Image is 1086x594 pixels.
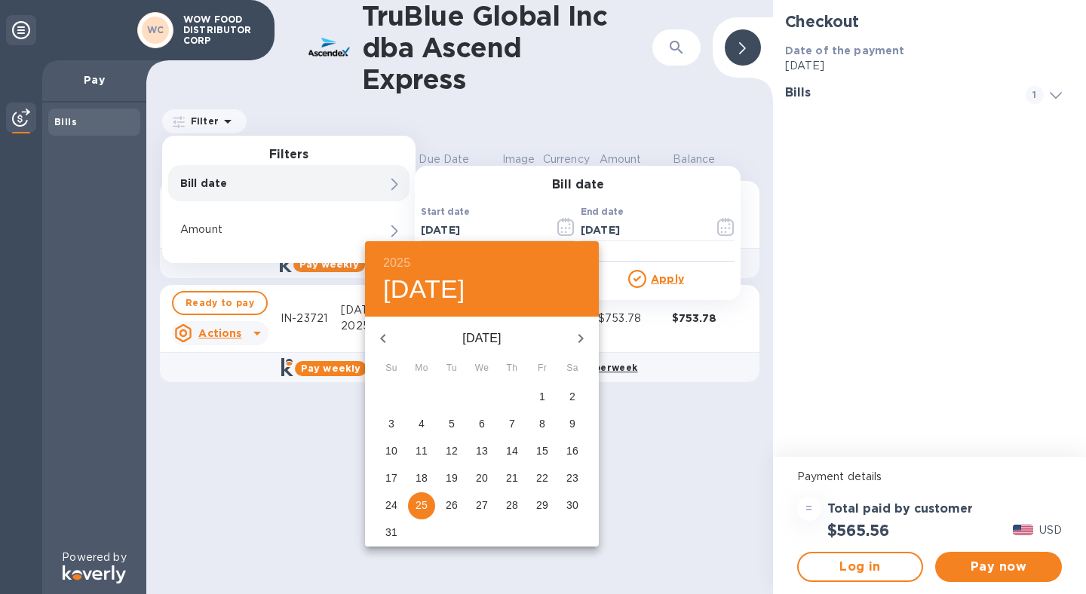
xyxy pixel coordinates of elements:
[499,438,526,465] button: 14
[438,492,465,519] button: 26
[536,498,548,513] p: 29
[468,361,495,376] span: We
[529,361,556,376] span: Fr
[569,416,575,431] p: 9
[438,411,465,438] button: 5
[499,465,526,492] button: 21
[479,416,485,431] p: 6
[476,470,488,485] p: 20
[468,492,495,519] button: 27
[419,416,425,431] p: 4
[378,361,405,376] span: Su
[559,492,586,519] button: 30
[566,470,578,485] p: 23
[385,498,397,513] p: 24
[385,525,397,540] p: 31
[383,274,465,305] button: [DATE]
[506,498,518,513] p: 28
[559,361,586,376] span: Sa
[449,416,455,431] p: 5
[559,465,586,492] button: 23
[378,465,405,492] button: 17
[569,389,575,404] p: 2
[529,465,556,492] button: 22
[476,498,488,513] p: 27
[559,438,586,465] button: 16
[438,361,465,376] span: Tu
[468,438,495,465] button: 13
[566,498,578,513] p: 30
[499,492,526,519] button: 28
[529,438,556,465] button: 15
[536,443,548,458] p: 15
[416,498,428,513] p: 25
[416,443,428,458] p: 11
[408,492,435,519] button: 25
[529,384,556,411] button: 1
[408,361,435,376] span: Mo
[446,498,458,513] p: 26
[446,470,458,485] p: 19
[468,465,495,492] button: 20
[559,384,586,411] button: 2
[408,438,435,465] button: 11
[539,416,545,431] p: 8
[499,411,526,438] button: 7
[438,465,465,492] button: 19
[378,492,405,519] button: 24
[476,443,488,458] p: 13
[559,411,586,438] button: 9
[385,470,397,485] p: 17
[416,470,428,485] p: 18
[529,411,556,438] button: 8
[468,411,495,438] button: 6
[499,361,526,376] span: Th
[383,253,410,274] button: 2025
[438,438,465,465] button: 12
[408,411,435,438] button: 4
[506,443,518,458] p: 14
[378,411,405,438] button: 3
[378,438,405,465] button: 10
[566,443,578,458] p: 16
[378,519,405,547] button: 31
[536,470,548,485] p: 22
[388,416,394,431] p: 3
[408,465,435,492] button: 18
[446,443,458,458] p: 12
[509,416,515,431] p: 7
[506,470,518,485] p: 21
[529,492,556,519] button: 29
[539,389,545,404] p: 1
[385,443,397,458] p: 10
[401,329,563,348] p: [DATE]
